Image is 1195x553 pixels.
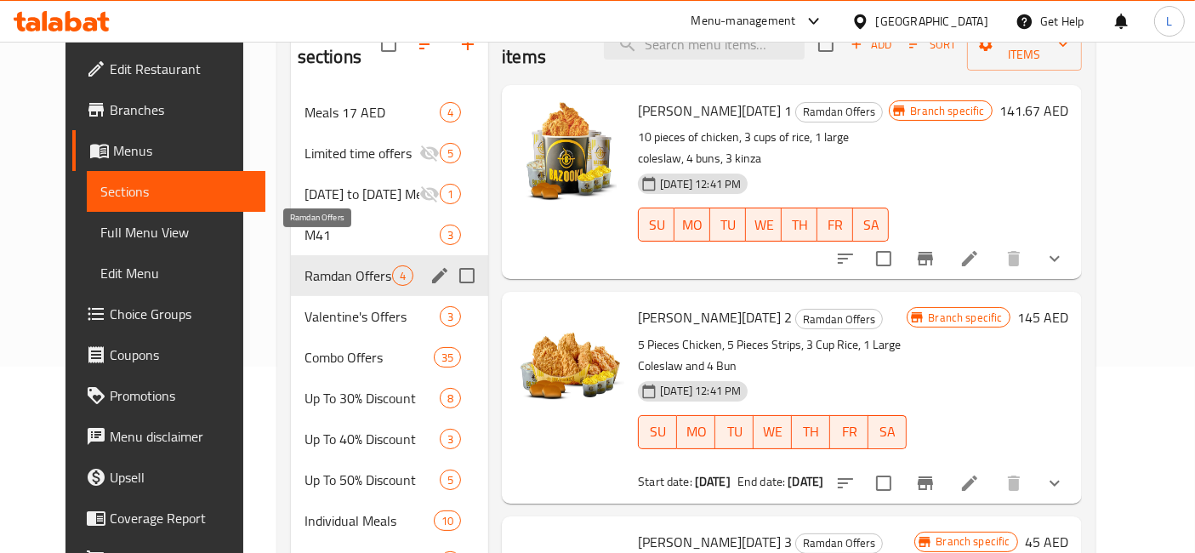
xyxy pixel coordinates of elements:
[441,227,460,243] span: 3
[110,304,252,324] span: Choice Groups
[754,415,792,449] button: WE
[441,309,460,325] span: 3
[110,385,252,406] span: Promotions
[695,470,731,493] b: [DATE]
[72,294,265,334] a: Choice Groups
[72,457,265,498] a: Upsell
[905,463,946,504] button: Branch-specific-item
[100,263,252,283] span: Edit Menu
[304,143,419,163] span: Limited time offers
[638,334,907,377] p: 5 Pieces Chicken, 5 Pieces Strips, 3 Cup Rice, 1 Large Coleslaw and 4 Bun
[717,213,739,237] span: TU
[304,429,440,449] span: Up To 40% Discount
[110,508,252,528] span: Coverage Report
[440,388,461,408] div: items
[515,305,624,414] img: Madfaa Ramadan 2
[87,253,265,294] a: Edit Menu
[435,350,460,366] span: 35
[72,130,265,171] a: Menus
[304,102,440,123] span: Meals 17 AED
[440,470,461,490] div: items
[999,99,1068,123] h6: 141.67 AED
[441,145,460,162] span: 5
[799,419,823,444] span: TH
[435,513,460,529] span: 10
[909,35,956,54] span: Sort
[407,24,447,65] span: Sort sections
[993,463,1034,504] button: delete
[795,102,883,123] div: Ramdan Offers
[959,248,980,269] a: Edit menu item
[434,347,461,368] div: items
[929,533,1016,550] span: Branch specific
[646,419,670,444] span: SU
[959,473,980,493] a: Edit menu item
[447,24,488,65] button: Add section
[715,415,754,449] button: TU
[691,11,796,31] div: Menu-management
[291,174,489,214] div: [DATE] to [DATE] Meal1
[110,100,252,120] span: Branches
[72,416,265,457] a: Menu disclaimer
[291,92,489,133] div: Meals 17 AED4
[441,431,460,448] span: 3
[440,429,461,449] div: items
[72,334,265,375] a: Coupons
[291,337,489,378] div: Combo Offers35
[638,127,889,169] p: 10 pieces of chicken, 3 cups of rice, 1 large coleslaw, 4 buns, 3 kinza
[440,184,461,204] div: items
[866,465,902,501] span: Select to update
[684,419,708,444] span: MO
[1017,305,1068,329] h6: 145 AED
[304,510,434,531] span: Individual Meals
[796,102,882,122] span: Ramdan Offers
[291,133,489,174] div: Limited time offers5
[441,391,460,407] span: 8
[100,222,252,242] span: Full Menu View
[782,208,817,242] button: TH
[440,225,461,245] div: items
[795,309,883,329] div: Ramdan Offers
[737,470,785,493] span: End date:
[646,213,668,237] span: SU
[304,306,440,327] div: Valentine's Offers
[291,459,489,500] div: Up To 50% Discount5
[441,472,460,488] span: 5
[710,208,746,242] button: TU
[848,35,894,54] span: Add
[638,470,692,493] span: Start date:
[72,48,265,89] a: Edit Restaurant
[825,238,866,279] button: sort-choices
[371,26,407,62] span: Select all sections
[291,296,489,337] div: Valentine's Offers3
[392,265,413,286] div: items
[87,171,265,212] a: Sections
[788,213,811,237] span: TH
[113,140,252,161] span: Menus
[1044,248,1065,269] svg: Show Choices
[304,470,440,490] span: Up To 50% Discount
[746,208,782,242] button: WE
[876,12,988,31] div: [GEOGRAPHIC_DATA]
[788,470,823,493] b: [DATE]
[825,463,866,504] button: sort-choices
[638,305,792,330] span: [PERSON_NAME][DATE] 2
[853,208,889,242] button: SA
[304,225,440,245] span: M41
[722,419,747,444] span: TU
[304,347,434,368] div: Combo Offers
[72,498,265,539] a: Coverage Report
[905,31,960,58] button: Sort
[796,310,882,329] span: Ramdan Offers
[677,415,715,449] button: MO
[638,415,677,449] button: SU
[419,184,440,204] svg: Inactive section
[72,89,265,130] a: Branches
[824,213,846,237] span: FR
[808,26,844,62] span: Select section
[844,31,898,58] button: Add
